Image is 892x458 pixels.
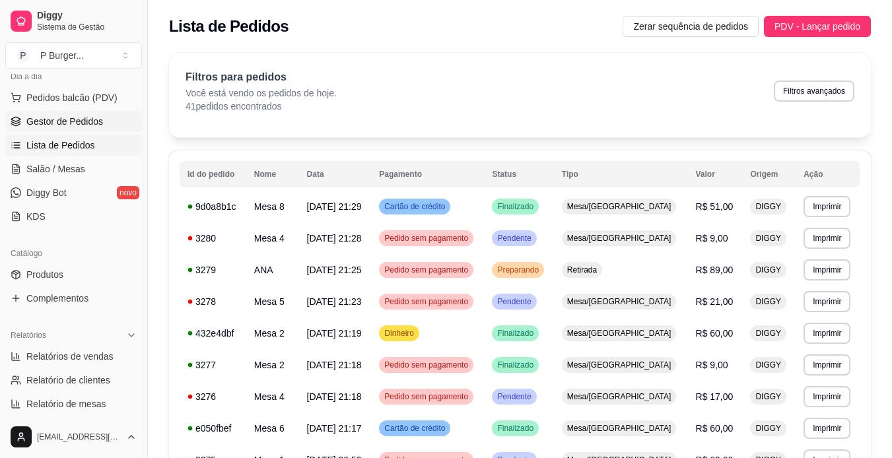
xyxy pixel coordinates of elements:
[188,263,238,277] div: 3279
[307,423,362,434] span: [DATE] 21:17
[484,161,553,187] th: Status
[26,268,63,281] span: Produtos
[307,360,362,370] span: [DATE] 21:18
[696,328,734,339] span: R$ 60,00
[246,222,299,254] td: Mesa 4
[495,296,533,307] span: Pendente
[696,296,734,307] span: R$ 21,00
[299,161,372,187] th: Data
[753,360,784,370] span: DIGGY
[371,161,484,187] th: Pagamento
[246,349,299,381] td: Mesa 2
[5,346,142,367] a: Relatórios de vendas
[5,421,142,453] button: [EMAIL_ADDRESS][DOMAIN_NAME]
[382,233,471,244] span: Pedido sem pagamento
[565,265,600,275] span: Retirada
[246,191,299,222] td: Mesa 8
[26,139,95,152] span: Lista de Pedidos
[565,360,674,370] span: Mesa/[GEOGRAPHIC_DATA]
[382,328,417,339] span: Dinheiro
[5,370,142,391] a: Relatório de clientes
[26,397,106,410] span: Relatório de mesas
[565,423,674,434] span: Mesa/[GEOGRAPHIC_DATA]
[188,327,238,340] div: 432e4dbf
[753,265,784,275] span: DIGGY
[37,22,137,32] span: Sistema de Gestão
[5,182,142,203] a: Diggy Botnovo
[11,330,46,341] span: Relatórios
[742,161,796,187] th: Origem
[5,206,142,227] a: KDS
[307,296,362,307] span: [DATE] 21:23
[5,111,142,132] a: Gestor de Pedidos
[307,328,362,339] span: [DATE] 21:19
[5,87,142,108] button: Pedidos balcão (PDV)
[186,69,337,85] p: Filtros para pedidos
[5,66,142,87] div: Dia a dia
[623,16,759,37] button: Zerar sequência de pedidos
[796,161,860,187] th: Ação
[804,323,850,344] button: Imprimir
[307,201,362,212] span: [DATE] 21:29
[495,233,533,244] span: Pendente
[804,291,850,312] button: Imprimir
[495,360,536,370] span: Finalizado
[753,391,784,402] span: DIGGY
[764,16,871,37] button: PDV - Lançar pedido
[5,158,142,180] a: Salão / Mesas
[186,86,337,100] p: Você está vendo os pedidos de hoje.
[5,135,142,156] a: Lista de Pedidos
[5,5,142,37] a: DiggySistema de Gestão
[804,196,850,217] button: Imprimir
[5,42,142,69] button: Select a team
[688,161,743,187] th: Valor
[382,360,471,370] span: Pedido sem pagamento
[565,296,674,307] span: Mesa/[GEOGRAPHIC_DATA]
[804,354,850,376] button: Imprimir
[5,288,142,309] a: Complementos
[169,16,289,37] h2: Lista de Pedidos
[382,265,471,275] span: Pedido sem pagamento
[26,374,110,387] span: Relatório de clientes
[696,423,734,434] span: R$ 60,00
[26,91,118,104] span: Pedidos balcão (PDV)
[382,201,448,212] span: Cartão de crédito
[804,259,850,280] button: Imprimir
[495,328,536,339] span: Finalizado
[753,423,784,434] span: DIGGY
[696,201,734,212] span: R$ 51,00
[188,295,238,308] div: 3278
[5,393,142,414] a: Relatório de mesas
[246,317,299,349] td: Mesa 2
[696,360,728,370] span: R$ 9,00
[696,233,728,244] span: R$ 9,00
[188,422,238,435] div: e050fbef
[26,162,85,176] span: Salão / Mesas
[633,19,748,34] span: Zerar sequência de pedidos
[246,286,299,317] td: Mesa 5
[188,358,238,372] div: 3277
[804,386,850,407] button: Imprimir
[26,350,114,363] span: Relatórios de vendas
[180,161,246,187] th: Id do pedido
[696,391,734,402] span: R$ 17,00
[26,186,67,199] span: Diggy Bot
[753,233,784,244] span: DIGGY
[5,264,142,285] a: Produtos
[495,423,536,434] span: Finalizado
[495,391,533,402] span: Pendente
[40,49,84,62] div: P Burger ...
[26,210,46,223] span: KDS
[5,243,142,264] div: Catálogo
[753,296,784,307] span: DIGGY
[382,423,448,434] span: Cartão de crédito
[565,233,674,244] span: Mesa/[GEOGRAPHIC_DATA]
[26,292,88,305] span: Complementos
[774,81,854,102] button: Filtros avançados
[307,233,362,244] span: [DATE] 21:28
[554,161,688,187] th: Tipo
[804,418,850,439] button: Imprimir
[188,390,238,403] div: 3276
[495,265,541,275] span: Preparando
[246,254,299,286] td: ANA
